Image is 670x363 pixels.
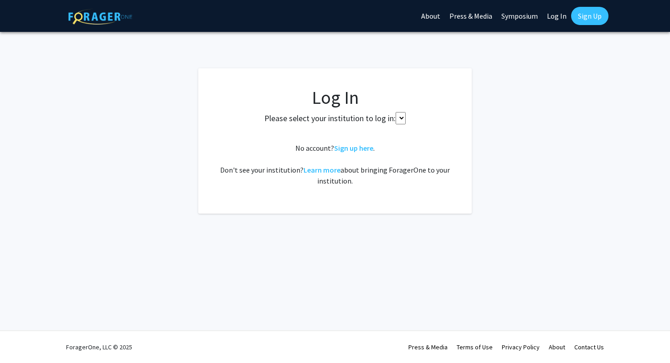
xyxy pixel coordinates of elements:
[216,87,454,108] h1: Log In
[571,7,608,25] a: Sign Up
[66,331,132,363] div: ForagerOne, LLC © 2025
[334,143,373,153] a: Sign up here
[549,343,565,351] a: About
[68,9,132,25] img: ForagerOne Logo
[408,343,448,351] a: Press & Media
[457,343,493,351] a: Terms of Use
[216,143,454,186] div: No account? . Don't see your institution? about bringing ForagerOne to your institution.
[502,343,540,351] a: Privacy Policy
[264,112,396,124] label: Please select your institution to log in:
[574,343,604,351] a: Contact Us
[304,165,340,174] a: Learn more about bringing ForagerOne to your institution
